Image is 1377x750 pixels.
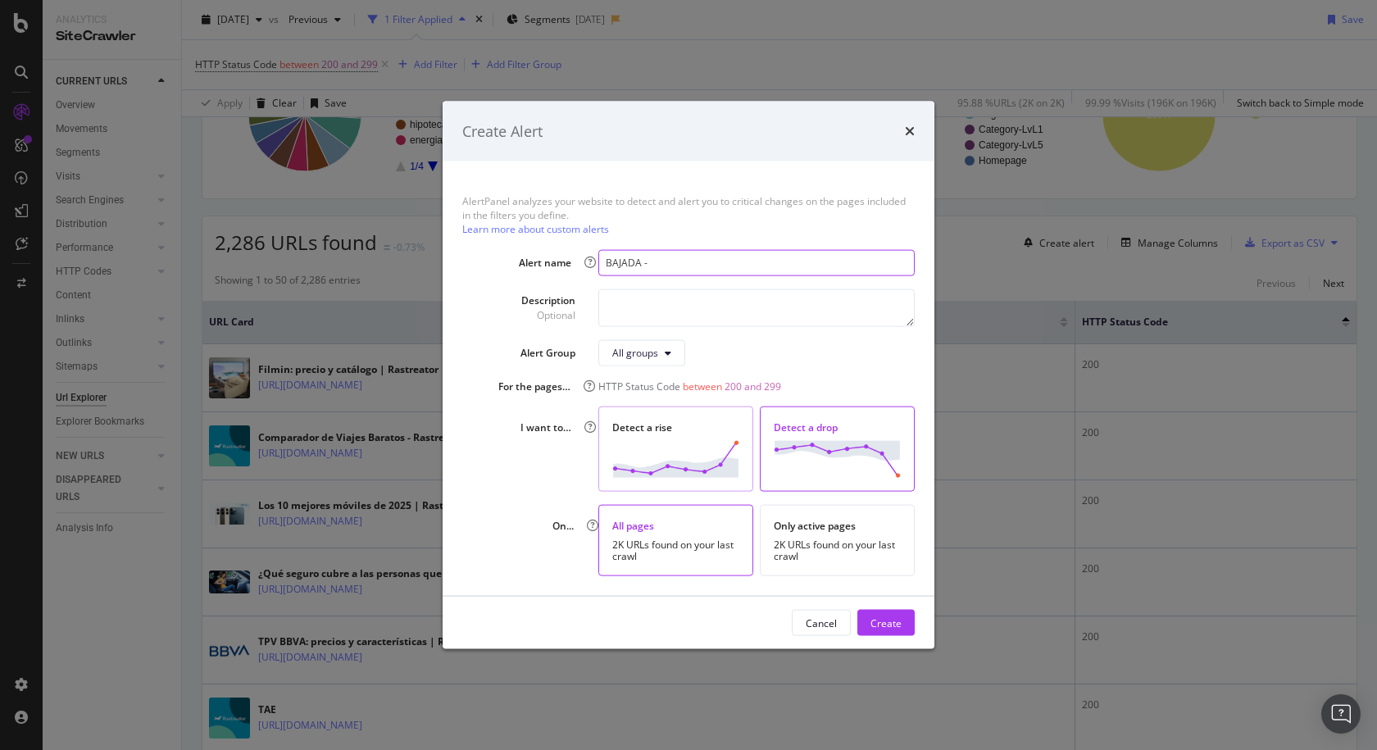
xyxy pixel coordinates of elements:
button: Cancel [792,610,851,636]
div: On... [546,519,574,533]
div: All groups [612,346,658,360]
img: W8JFDcoAAAAAElFTkSuQmCC [612,441,739,478]
div: Create Alert [462,120,543,142]
div: modal [443,101,934,649]
input: Rise of non-indexable pages [598,249,915,275]
div: Open Intercom Messenger [1321,694,1361,734]
button: Create [857,610,915,636]
div: 2K URLs found on your last crawl [774,539,901,562]
button: All groups [598,339,685,366]
div: Create [870,616,902,630]
div: Description [521,293,575,321]
div: Cancel [806,616,837,630]
div: Detect a rise [612,420,739,434]
div: Alert Group [520,346,575,360]
a: Learn more about custom alerts [462,222,609,236]
div: Optional [521,307,575,321]
div: times [905,120,915,142]
div: AlertPanel analyzes your website to detect and alert you to critical changes on the pages include... [462,194,915,236]
div: 2K URLs found on your last crawl [612,539,740,562]
img: AeSs0y7f63iwAAAAAElFTkSuQmCC [774,441,901,478]
span: 200 and 299 [725,379,781,393]
span: HTTP Status Code [598,379,680,393]
div: Only active pages [774,519,901,533]
div: Detect a drop [774,420,901,434]
div: Alert name [515,256,572,270]
div: For the pages… [495,379,571,393]
div: All pages [612,519,740,533]
div: I want to… [516,420,572,434]
button: Learn more about custom alerts [462,225,609,234]
span: between [683,379,722,393]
